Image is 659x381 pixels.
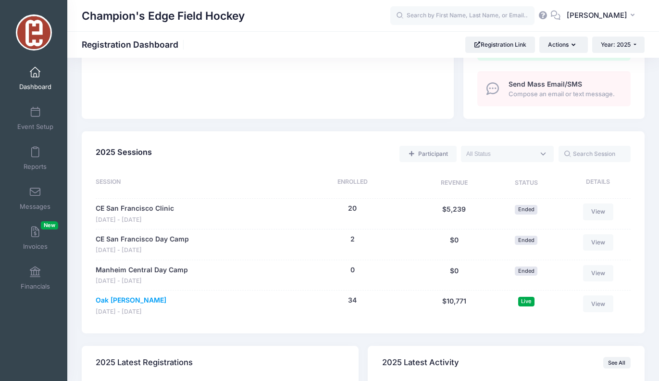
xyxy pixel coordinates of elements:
[603,357,631,368] a: See All
[583,295,614,312] a: View
[539,37,587,53] button: Actions
[567,10,627,21] span: [PERSON_NAME]
[12,141,58,175] a: Reports
[417,178,492,189] div: Revenue
[583,265,614,281] a: View
[559,146,631,162] input: Search Session
[21,282,50,291] span: Financials
[12,62,58,95] a: Dashboard
[417,234,492,255] div: $0
[417,265,492,286] div: $0
[12,102,58,135] a: Event Setup
[348,295,357,305] button: 34
[96,216,174,225] span: [DATE] - [DATE]
[515,236,537,245] span: Ended
[96,349,193,377] h4: 2025 Latest Registrations
[16,14,52,51] img: Champion's Edge Field Hockey
[20,203,50,211] span: Messages
[417,203,492,224] div: $5,239
[509,89,620,99] span: Compose an email or text message.
[82,39,187,50] h1: Registration Dashboard
[12,221,58,255] a: InvoicesNew
[82,5,245,27] h1: Champion's Edge Field Hockey
[561,178,631,189] div: Details
[96,307,166,317] span: [DATE] - [DATE]
[96,178,288,189] div: Session
[560,5,645,27] button: [PERSON_NAME]
[583,234,614,251] a: View
[518,297,535,306] span: Live
[592,37,645,53] button: Year: 2025
[350,265,355,275] button: 0
[390,6,535,25] input: Search by First Name, Last Name, or Email...
[19,83,51,91] span: Dashboard
[492,178,561,189] div: Status
[96,234,189,244] a: CE San Francisco Day Camp
[23,242,48,251] span: Invoices
[515,267,537,276] span: Ended
[96,147,152,157] span: 2025 Sessions
[348,203,357,214] button: 20
[601,41,631,48] span: Year: 2025
[17,123,53,131] span: Event Setup
[515,205,537,214] span: Ended
[417,295,492,316] div: $10,771
[96,246,189,255] span: [DATE] - [DATE]
[477,71,631,106] a: Send Mass Email/SMS Compose an email or text message.
[466,150,535,158] textarea: Search
[288,178,417,189] div: Enrolled
[382,349,459,377] h4: 2025 Latest Activity
[399,146,456,162] a: Add a new manual registration
[12,181,58,215] a: Messages
[96,295,166,305] a: Oak [PERSON_NAME]
[96,265,188,275] a: Manheim Central Day Camp
[41,221,58,229] span: New
[350,234,355,244] button: 2
[583,203,614,220] a: View
[24,163,47,171] span: Reports
[12,261,58,295] a: Financials
[96,203,174,214] a: CE San Francisco Clinic
[96,277,188,286] span: [DATE] - [DATE]
[465,37,535,53] a: Registration Link
[509,80,582,88] span: Send Mass Email/SMS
